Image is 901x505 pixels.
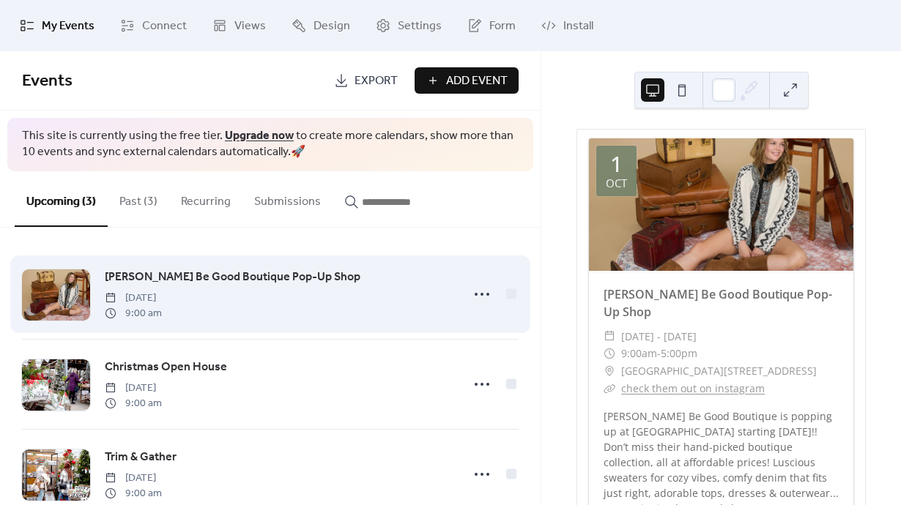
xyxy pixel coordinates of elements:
span: 9:00 am [105,486,162,501]
span: 9:00 am [105,396,162,411]
span: Connect [142,18,187,35]
span: 9:00am [621,345,657,362]
button: Submissions [242,171,333,225]
button: Recurring [169,171,242,225]
span: My Events [42,18,94,35]
a: Form [456,6,527,45]
div: ​ [604,362,615,380]
span: [DATE] [105,471,162,486]
span: Form [489,18,516,35]
span: Install [563,18,593,35]
button: Past (3) [108,171,169,225]
div: Oct [606,178,627,189]
span: This site is currently using the free tier. to create more calendars, show more than 10 events an... [22,128,519,161]
a: Export [323,67,409,94]
span: Christmas Open House [105,359,227,376]
span: [DATE] - [DATE] [621,328,697,345]
div: ​ [604,345,615,362]
span: [DATE] [105,381,162,396]
span: Settings [398,18,442,35]
span: Add Event [446,72,508,90]
a: Settings [365,6,453,45]
span: 5:00pm [661,345,697,362]
span: [PERSON_NAME] Be Good Boutique Pop-Up Shop [105,269,360,286]
span: Design [314,18,350,35]
a: Christmas Open House [105,358,227,377]
button: Upcoming (3) [15,171,108,227]
span: Trim & Gather [105,449,177,466]
span: Views [234,18,266,35]
div: 1 [610,153,623,175]
a: Connect [109,6,198,45]
span: 9:00 am [105,306,162,321]
a: [PERSON_NAME] Be Good Boutique Pop-Up Shop [604,286,832,320]
div: ​ [604,328,615,345]
span: [GEOGRAPHIC_DATA][STREET_ADDRESS] [621,362,817,380]
a: check them out on instagram [621,381,765,395]
a: Install [530,6,604,45]
a: Upgrade now [225,124,294,147]
span: Export [355,72,398,90]
a: Views [201,6,277,45]
a: My Events [9,6,105,45]
a: [PERSON_NAME] Be Good Boutique Pop-Up Shop [105,268,360,287]
a: Design [281,6,361,45]
span: Events [22,65,73,97]
a: Trim & Gather [105,448,177,467]
button: Add Event [415,67,519,94]
span: [DATE] [105,291,162,306]
span: - [657,345,661,362]
div: ​ [604,380,615,397]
